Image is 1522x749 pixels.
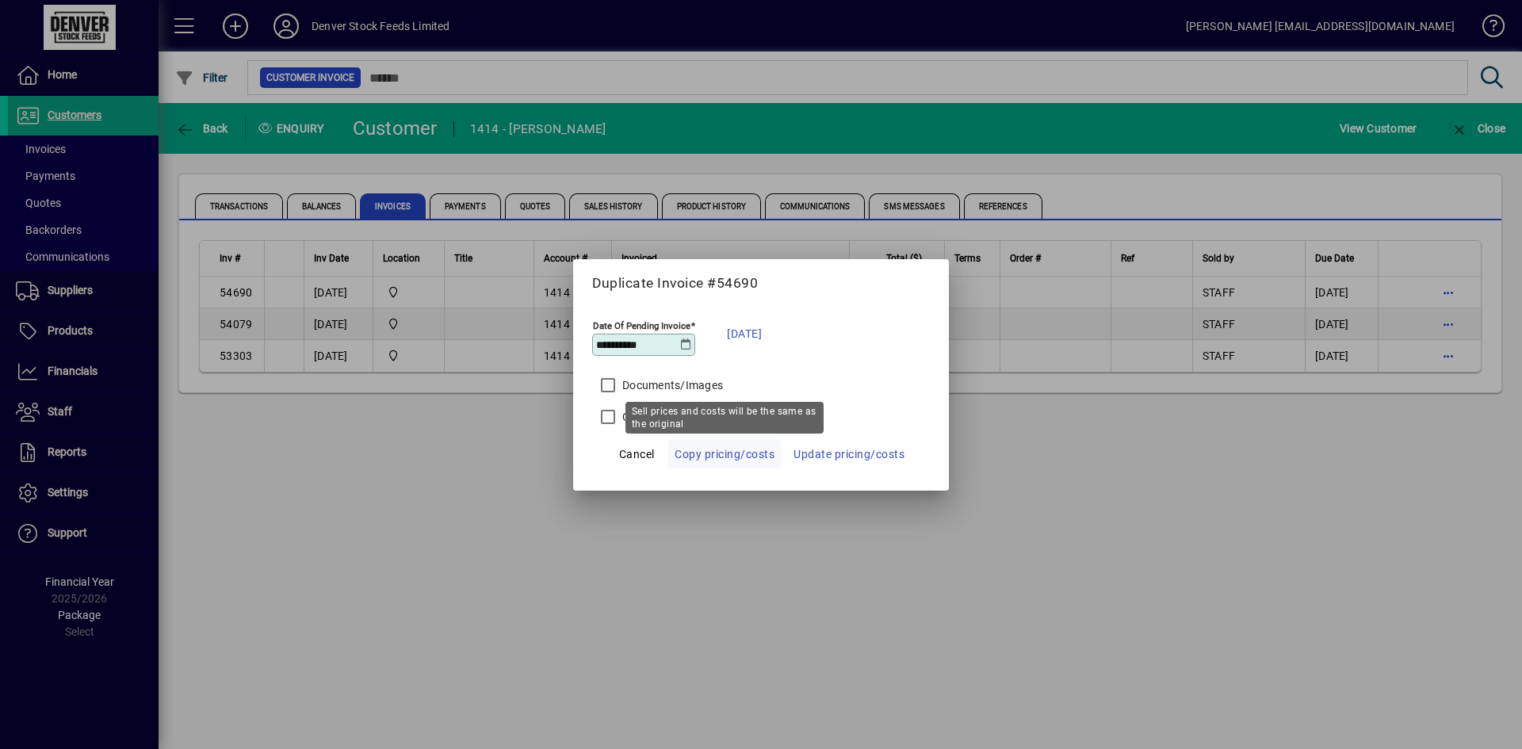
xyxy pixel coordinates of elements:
span: Copy pricing/costs [675,445,774,464]
button: Cancel [611,440,662,468]
button: Copy pricing/costs [668,440,781,468]
button: Update pricing/costs [787,440,911,468]
span: Update pricing/costs [794,445,904,464]
h5: Duplicate Invoice #54690 [592,275,930,292]
mat-label: Date Of Pending Invoice [593,319,690,331]
div: Sell prices and costs will be the same as the original [625,402,824,434]
span: Cancel [619,445,655,464]
span: [DATE] [727,324,762,343]
label: Documents/Images [619,377,723,393]
button: [DATE] [719,314,770,353]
